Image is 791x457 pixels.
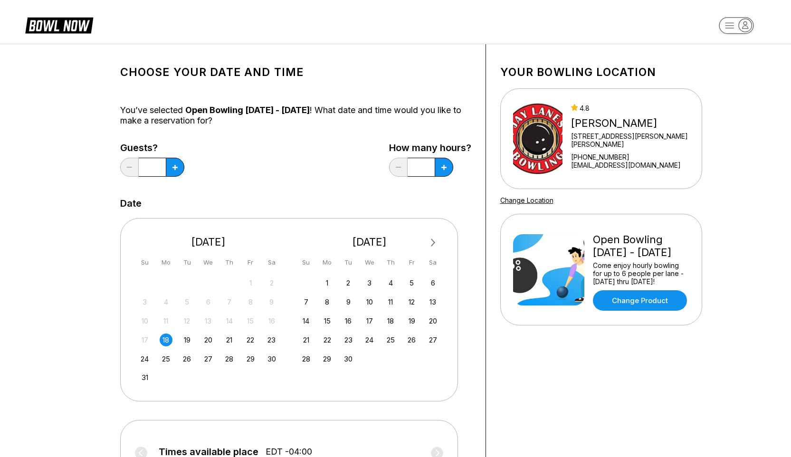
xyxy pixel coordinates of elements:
div: Choose Monday, September 15th, 2025 [321,314,334,327]
div: Not available Thursday, August 7th, 2025 [223,295,236,308]
div: [STREET_ADDRESS][PERSON_NAME][PERSON_NAME] [571,132,689,148]
div: Choose Thursday, September 18th, 2025 [384,314,397,327]
div: Choose Thursday, August 28th, 2025 [223,352,236,365]
span: Open Bowling [DATE] - [DATE] [185,105,310,115]
a: Change Product [593,290,687,311]
div: Choose Thursday, September 25th, 2025 [384,333,397,346]
div: Choose Wednesday, August 27th, 2025 [202,352,215,365]
div: Not available Friday, August 15th, 2025 [244,314,257,327]
div: month 2025-08 [137,276,280,384]
div: Fr [244,256,257,269]
div: Choose Thursday, September 11th, 2025 [384,295,397,308]
div: Choose Wednesday, August 20th, 2025 [202,333,215,346]
div: Tu [181,256,193,269]
div: Choose Monday, August 25th, 2025 [160,352,172,365]
div: Sa [265,256,278,269]
div: month 2025-09 [298,276,441,365]
div: Not available Sunday, August 3rd, 2025 [138,295,151,308]
div: Choose Friday, September 19th, 2025 [405,314,418,327]
div: Choose Monday, September 8th, 2025 [321,295,334,308]
div: Not available Friday, August 8th, 2025 [244,295,257,308]
div: Choose Monday, September 1st, 2025 [321,276,334,289]
div: We [202,256,215,269]
div: Not available Wednesday, August 13th, 2025 [202,314,215,327]
div: Mo [160,256,172,269]
div: Choose Saturday, September 20th, 2025 [427,314,439,327]
div: Choose Wednesday, September 17th, 2025 [363,314,376,327]
label: Guests? [120,143,184,153]
div: Choose Friday, August 29th, 2025 [244,352,257,365]
h1: Choose your Date and time [120,66,471,79]
img: Open Bowling Sunday - Thursday [513,234,584,305]
div: Mo [321,256,334,269]
div: Choose Friday, September 26th, 2025 [405,333,418,346]
div: Not available Tuesday, August 12th, 2025 [181,314,193,327]
span: Times available place [159,447,258,457]
div: Choose Sunday, August 31st, 2025 [138,371,151,384]
div: Not available Wednesday, August 6th, 2025 [202,295,215,308]
div: Choose Tuesday, September 9th, 2025 [342,295,355,308]
div: Choose Thursday, August 21st, 2025 [223,333,236,346]
div: Choose Tuesday, September 2nd, 2025 [342,276,355,289]
div: Not available Monday, August 11th, 2025 [160,314,172,327]
div: Not available Saturday, August 9th, 2025 [265,295,278,308]
div: Choose Saturday, September 27th, 2025 [427,333,439,346]
img: Jay Lanes [513,103,562,174]
div: Tu [342,256,355,269]
a: [EMAIL_ADDRESS][DOMAIN_NAME] [571,161,689,169]
div: We [363,256,376,269]
div: [DATE] [135,236,282,248]
div: Fr [405,256,418,269]
div: 4.8 [571,104,689,112]
span: EDT -04:00 [266,447,312,457]
div: [PERSON_NAME] [571,117,689,130]
div: Choose Wednesday, September 24th, 2025 [363,333,376,346]
div: Choose Monday, September 29th, 2025 [321,352,334,365]
div: Choose Saturday, August 23rd, 2025 [265,333,278,346]
div: Choose Thursday, September 4th, 2025 [384,276,397,289]
div: Choose Saturday, September 6th, 2025 [427,276,439,289]
h1: Your bowling location [500,66,702,79]
div: Choose Tuesday, August 19th, 2025 [181,333,193,346]
div: Choose Sunday, September 7th, 2025 [300,295,313,308]
div: Su [300,256,313,269]
div: Sa [427,256,439,269]
div: Choose Sunday, September 14th, 2025 [300,314,313,327]
div: [DATE] [296,236,443,248]
div: Th [384,256,397,269]
div: Th [223,256,236,269]
div: Not available Monday, August 4th, 2025 [160,295,172,308]
label: How many hours? [389,143,471,153]
div: Choose Tuesday, September 16th, 2025 [342,314,355,327]
div: Choose Tuesday, August 26th, 2025 [181,352,193,365]
div: Not available Sunday, August 10th, 2025 [138,314,151,327]
div: Choose Saturday, September 13th, 2025 [427,295,439,308]
div: Choose Monday, August 18th, 2025 [160,333,172,346]
div: Choose Monday, September 22nd, 2025 [321,333,334,346]
div: Not available Tuesday, August 5th, 2025 [181,295,193,308]
div: Not available Saturday, August 2nd, 2025 [265,276,278,289]
div: You’ve selected ! What date and time would you like to make a reservation for? [120,105,471,126]
div: Choose Friday, September 12th, 2025 [405,295,418,308]
button: Next Month [426,235,441,250]
div: Not available Saturday, August 16th, 2025 [265,314,278,327]
div: Open Bowling [DATE] - [DATE] [593,233,689,259]
div: Choose Sunday, September 28th, 2025 [300,352,313,365]
div: Choose Tuesday, September 23rd, 2025 [342,333,355,346]
div: Choose Saturday, August 30th, 2025 [265,352,278,365]
div: Choose Friday, September 5th, 2025 [405,276,418,289]
div: Not available Sunday, August 17th, 2025 [138,333,151,346]
div: Choose Wednesday, September 3rd, 2025 [363,276,376,289]
div: Choose Friday, August 22nd, 2025 [244,333,257,346]
div: Choose Wednesday, September 10th, 2025 [363,295,376,308]
div: Choose Sunday, August 24th, 2025 [138,352,151,365]
div: Choose Sunday, September 21st, 2025 [300,333,313,346]
div: [PHONE_NUMBER] [571,153,689,161]
div: Come enjoy hourly bowling for up to 6 people per lane - [DATE] thru [DATE]! [593,261,689,286]
a: Change Location [500,196,553,204]
label: Date [120,198,142,209]
div: Choose Tuesday, September 30th, 2025 [342,352,355,365]
div: Not available Friday, August 1st, 2025 [244,276,257,289]
div: Su [138,256,151,269]
div: Not available Thursday, August 14th, 2025 [223,314,236,327]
